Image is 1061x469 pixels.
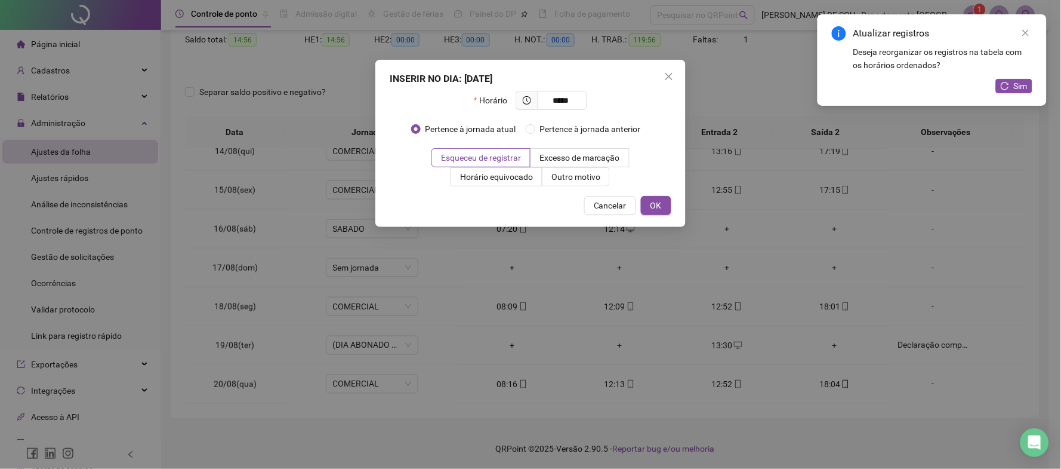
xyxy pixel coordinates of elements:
span: OK [650,199,662,212]
span: Pertence à jornada anterior [535,122,646,136]
span: Cancelar [594,199,627,212]
span: Outro motivo [551,172,600,182]
div: Atualizar registros [853,26,1032,41]
span: Horário equivocado [460,172,533,182]
a: Close [1019,26,1032,39]
div: Deseja reorganizar os registros na tabela com os horários ordenados? [853,45,1032,72]
div: Open Intercom Messenger [1020,428,1049,457]
span: Esqueceu de registrar [441,153,521,163]
span: info-circle [832,26,846,41]
div: INSERIR NO DIA : [DATE] [390,72,671,86]
span: Pertence à jornada atual [421,122,521,136]
button: Close [659,67,678,86]
button: Sim [996,79,1032,93]
label: Horário [474,91,515,110]
span: clock-circle [523,96,531,105]
span: Sim [1014,79,1028,93]
button: OK [641,196,671,215]
span: close [664,72,674,81]
span: reload [1001,82,1009,90]
span: close [1022,29,1030,37]
span: Excesso de marcação [539,153,620,163]
button: Cancelar [584,196,636,215]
